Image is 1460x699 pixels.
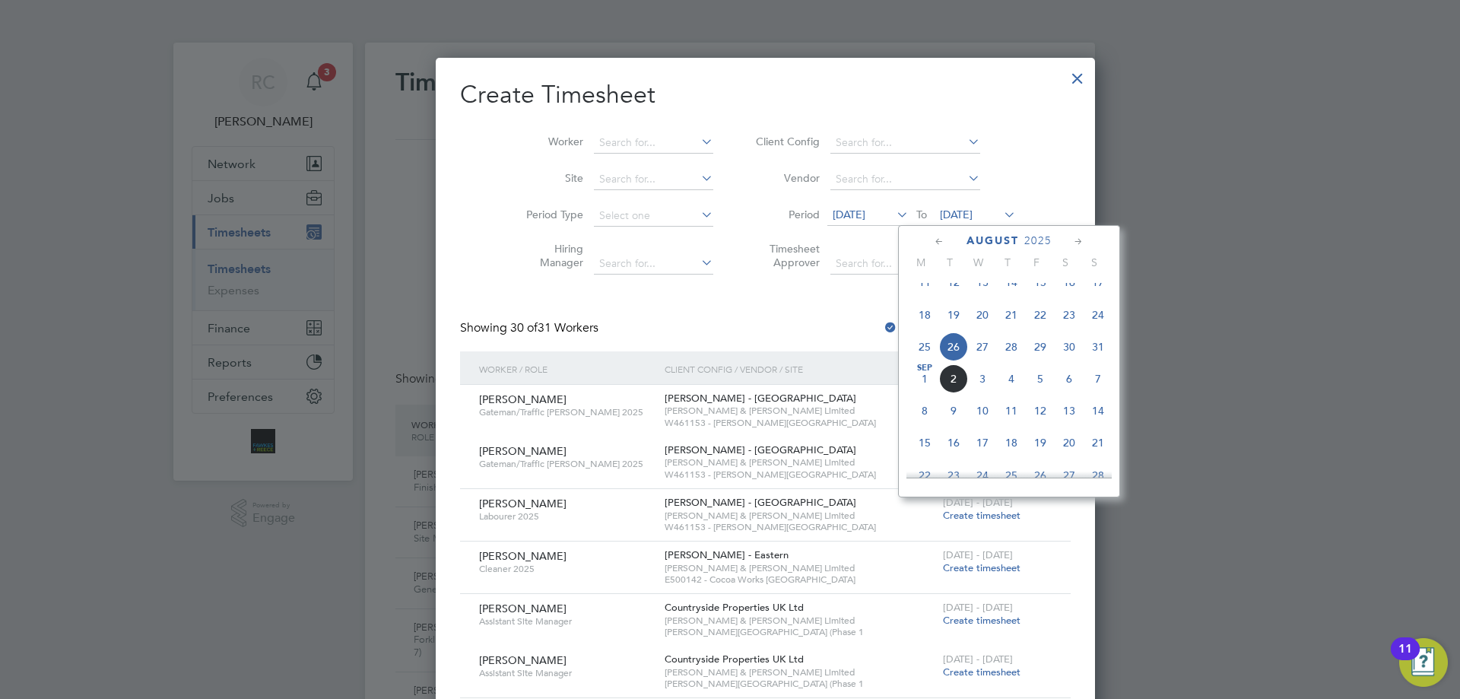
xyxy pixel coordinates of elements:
[665,521,935,533] span: W461153 - [PERSON_NAME][GEOGRAPHIC_DATA]
[910,428,939,457] span: 15
[479,563,653,575] span: Cleaner 2025
[594,132,713,154] input: Search for...
[665,653,804,666] span: Countryside Properties UK Ltd
[1084,396,1112,425] span: 14
[1084,300,1112,329] span: 24
[460,320,601,336] div: Showing
[997,332,1026,361] span: 28
[968,300,997,329] span: 20
[751,242,820,269] label: Timesheet Approver
[479,444,567,458] span: [PERSON_NAME]
[968,364,997,393] span: 3
[1398,649,1412,669] div: 11
[1080,256,1109,269] span: S
[665,573,935,586] span: E500142 - Cocoa Works [GEOGRAPHIC_DATA]
[1084,332,1112,361] span: 31
[665,469,935,481] span: W461153 - [PERSON_NAME][GEOGRAPHIC_DATA]
[939,428,968,457] span: 16
[943,509,1020,522] span: Create timesheet
[665,443,856,456] span: [PERSON_NAME] - [GEOGRAPHIC_DATA]
[594,253,713,275] input: Search for...
[939,364,968,393] span: 2
[1026,364,1055,393] span: 5
[1399,638,1448,687] button: Open Resource Center, 11 new notifications
[594,169,713,190] input: Search for...
[1084,428,1112,457] span: 21
[964,256,993,269] span: W
[479,392,567,406] span: [PERSON_NAME]
[1055,268,1084,297] span: 16
[910,364,939,393] span: 1
[510,320,598,335] span: 31 Workers
[910,332,939,361] span: 25
[479,615,653,628] span: Assistant Site Manager
[943,601,1013,614] span: [DATE] - [DATE]
[1084,364,1112,393] span: 7
[1026,268,1055,297] span: 15
[661,351,939,386] div: Client Config / Vendor / Site
[1055,461,1084,490] span: 27
[479,653,567,667] span: [PERSON_NAME]
[1055,332,1084,361] span: 30
[910,364,939,372] span: Sep
[833,208,865,221] span: [DATE]
[910,461,939,490] span: 22
[943,614,1020,627] span: Create timesheet
[665,678,935,690] span: [PERSON_NAME][GEOGRAPHIC_DATA] (Phase 1
[940,208,973,221] span: [DATE]
[1055,396,1084,425] span: 13
[939,300,968,329] span: 19
[665,417,935,429] span: W461153 - [PERSON_NAME][GEOGRAPHIC_DATA]
[479,458,653,470] span: Gateman/Traffic [PERSON_NAME] 2025
[997,364,1026,393] span: 4
[1026,300,1055,329] span: 22
[665,666,935,678] span: [PERSON_NAME] & [PERSON_NAME] Limited
[751,135,820,148] label: Client Config
[479,406,653,418] span: Gateman/Traffic [PERSON_NAME] 2025
[751,171,820,185] label: Vendor
[515,242,583,269] label: Hiring Manager
[515,135,583,148] label: Worker
[939,461,968,490] span: 23
[665,562,935,574] span: [PERSON_NAME] & [PERSON_NAME] Limited
[1026,461,1055,490] span: 26
[594,205,713,227] input: Select one
[935,256,964,269] span: T
[968,332,997,361] span: 27
[910,396,939,425] span: 8
[665,496,856,509] span: [PERSON_NAME] - [GEOGRAPHIC_DATA]
[968,461,997,490] span: 24
[1051,256,1080,269] span: S
[665,626,935,638] span: [PERSON_NAME][GEOGRAPHIC_DATA] (Phase 1
[1026,332,1055,361] span: 29
[968,268,997,297] span: 13
[997,461,1026,490] span: 25
[939,396,968,425] span: 9
[1024,234,1052,247] span: 2025
[943,561,1020,574] span: Create timesheet
[665,601,804,614] span: Countryside Properties UK Ltd
[665,392,856,405] span: [PERSON_NAME] - [GEOGRAPHIC_DATA]
[1022,256,1051,269] span: F
[1084,461,1112,490] span: 28
[510,320,538,335] span: 30 of
[997,396,1026,425] span: 11
[906,256,935,269] span: M
[966,234,1019,247] span: August
[943,666,1020,678] span: Create timesheet
[665,510,935,522] span: [PERSON_NAME] & [PERSON_NAME] Limited
[665,548,789,561] span: [PERSON_NAME] - Eastern
[751,208,820,221] label: Period
[939,332,968,361] span: 26
[479,667,653,679] span: Assistant Site Manager
[883,320,1037,335] label: Hide created timesheets
[479,602,567,615] span: [PERSON_NAME]
[479,497,567,510] span: [PERSON_NAME]
[1055,300,1084,329] span: 23
[939,268,968,297] span: 12
[943,653,1013,666] span: [DATE] - [DATE]
[830,253,980,275] input: Search for...
[665,615,935,627] span: [PERSON_NAME] & [PERSON_NAME] Limited
[943,496,1013,509] span: [DATE] - [DATE]
[1026,428,1055,457] span: 19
